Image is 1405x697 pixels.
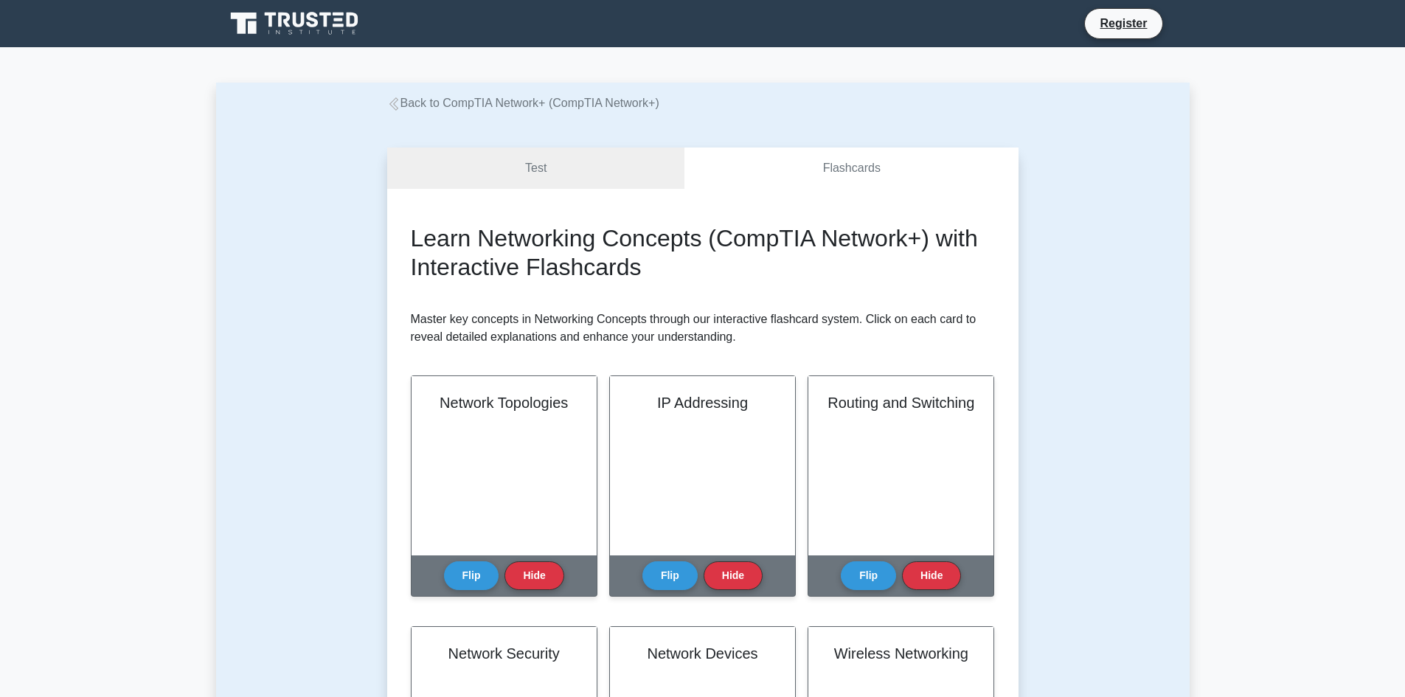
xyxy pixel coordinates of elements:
[826,645,976,662] h2: Wireless Networking
[1091,14,1156,32] a: Register
[902,561,961,590] button: Hide
[411,311,995,346] p: Master key concepts in Networking Concepts through our interactive flashcard system. Click on eac...
[642,561,698,590] button: Flip
[628,394,777,412] h2: IP Addressing
[704,561,763,590] button: Hide
[387,97,659,109] a: Back to CompTIA Network+ (CompTIA Network+)
[504,561,563,590] button: Hide
[429,394,579,412] h2: Network Topologies
[841,561,896,590] button: Flip
[684,148,1018,190] a: Flashcards
[429,645,579,662] h2: Network Security
[444,561,499,590] button: Flip
[411,224,995,281] h2: Learn Networking Concepts (CompTIA Network+) with Interactive Flashcards
[387,148,685,190] a: Test
[826,394,976,412] h2: Routing and Switching
[628,645,777,662] h2: Network Devices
